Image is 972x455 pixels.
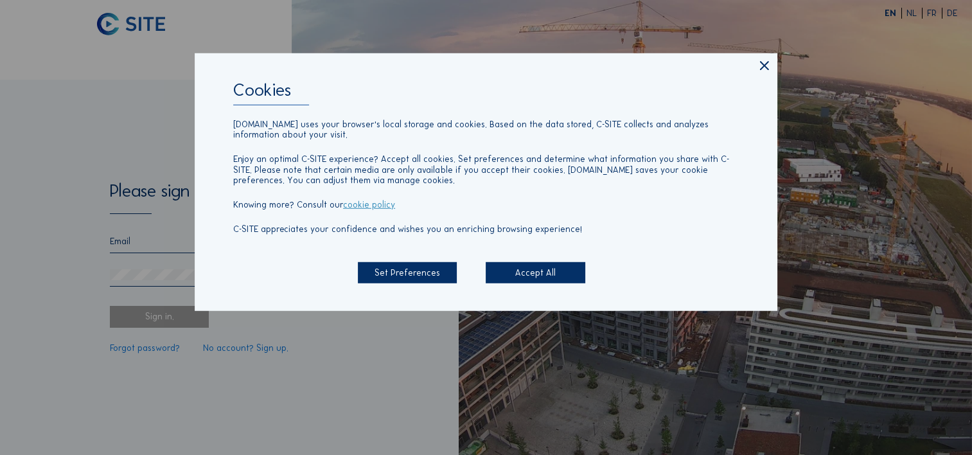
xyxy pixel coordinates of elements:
div: Cookies [233,80,739,105]
p: Knowing more? Consult our [233,200,739,211]
div: Accept All [486,262,585,283]
p: Enjoy an optimal C-SITE experience? Accept all cookies. Set preferences and determine what inform... [233,154,739,186]
p: C-SITE appreciates your confidence and wishes you an enriching browsing experience! [233,224,739,235]
div: Set Preferences [358,262,457,283]
a: cookie policy [343,199,395,210]
p: [DOMAIN_NAME] uses your browser's local storage and cookies. Based on the data stored, C-SITE col... [233,120,739,141]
